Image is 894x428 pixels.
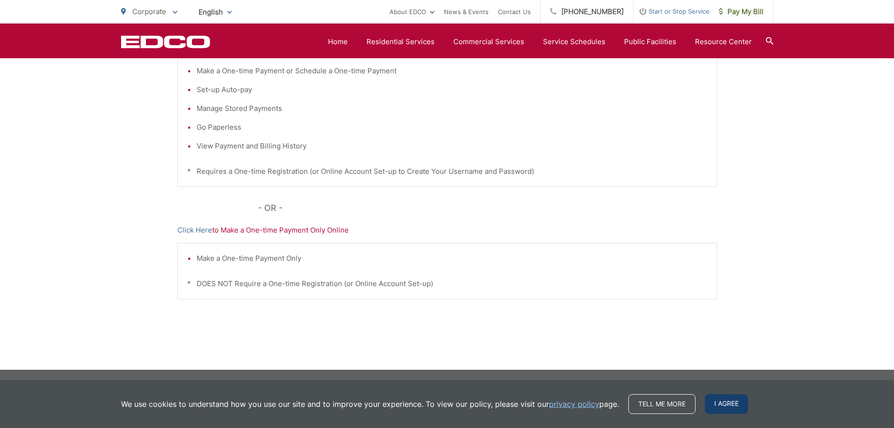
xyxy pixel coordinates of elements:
[719,6,764,17] span: Pay My Bill
[444,6,489,17] a: News & Events
[197,84,707,95] li: Set-up Auto-pay
[624,36,676,47] a: Public Facilities
[187,166,707,177] p: * Requires a One-time Registration (or Online Account Set-up to Create Your Username and Password)
[197,253,707,264] li: Make a One-time Payment Only
[177,225,717,236] p: to Make a One-time Payment Only Online
[258,201,717,215] p: - OR -
[197,122,707,133] li: Go Paperless
[705,394,748,414] span: I agree
[197,103,707,114] li: Manage Stored Payments
[453,36,524,47] a: Commercial Services
[628,394,695,414] a: Tell me more
[390,6,435,17] a: About EDCO
[121,398,619,410] p: We use cookies to understand how you use our site and to improve your experience. To view our pol...
[177,225,212,236] a: Click Here
[498,6,531,17] a: Contact Us
[191,4,239,20] span: English
[549,398,599,410] a: privacy policy
[132,7,166,16] span: Corporate
[121,35,210,48] a: EDCD logo. Return to the homepage.
[328,36,348,47] a: Home
[543,36,605,47] a: Service Schedules
[197,140,707,152] li: View Payment and Billing History
[187,278,707,289] p: * DOES NOT Require a One-time Registration (or Online Account Set-up)
[197,65,707,77] li: Make a One-time Payment or Schedule a One-time Payment
[367,36,435,47] a: Residential Services
[695,36,752,47] a: Resource Center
